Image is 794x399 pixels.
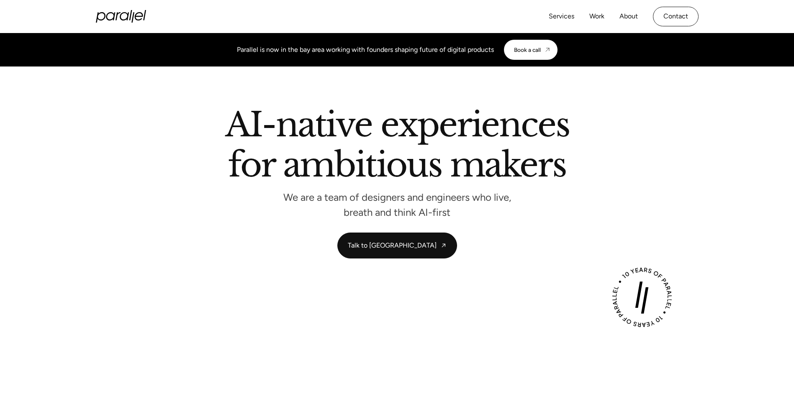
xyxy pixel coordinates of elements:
a: home [96,10,146,23]
div: Parallel is now in the bay area working with founders shaping future of digital products [237,45,494,55]
a: Contact [653,7,699,26]
h2: AI-native experiences for ambitious makers [159,108,636,185]
a: Services [549,10,574,23]
a: Work [589,10,604,23]
p: We are a team of designers and engineers who live, breath and think AI-first [272,194,523,216]
div: Book a call [514,46,541,53]
a: Book a call [504,40,558,60]
a: About [619,10,638,23]
img: CTA arrow image [544,46,551,53]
